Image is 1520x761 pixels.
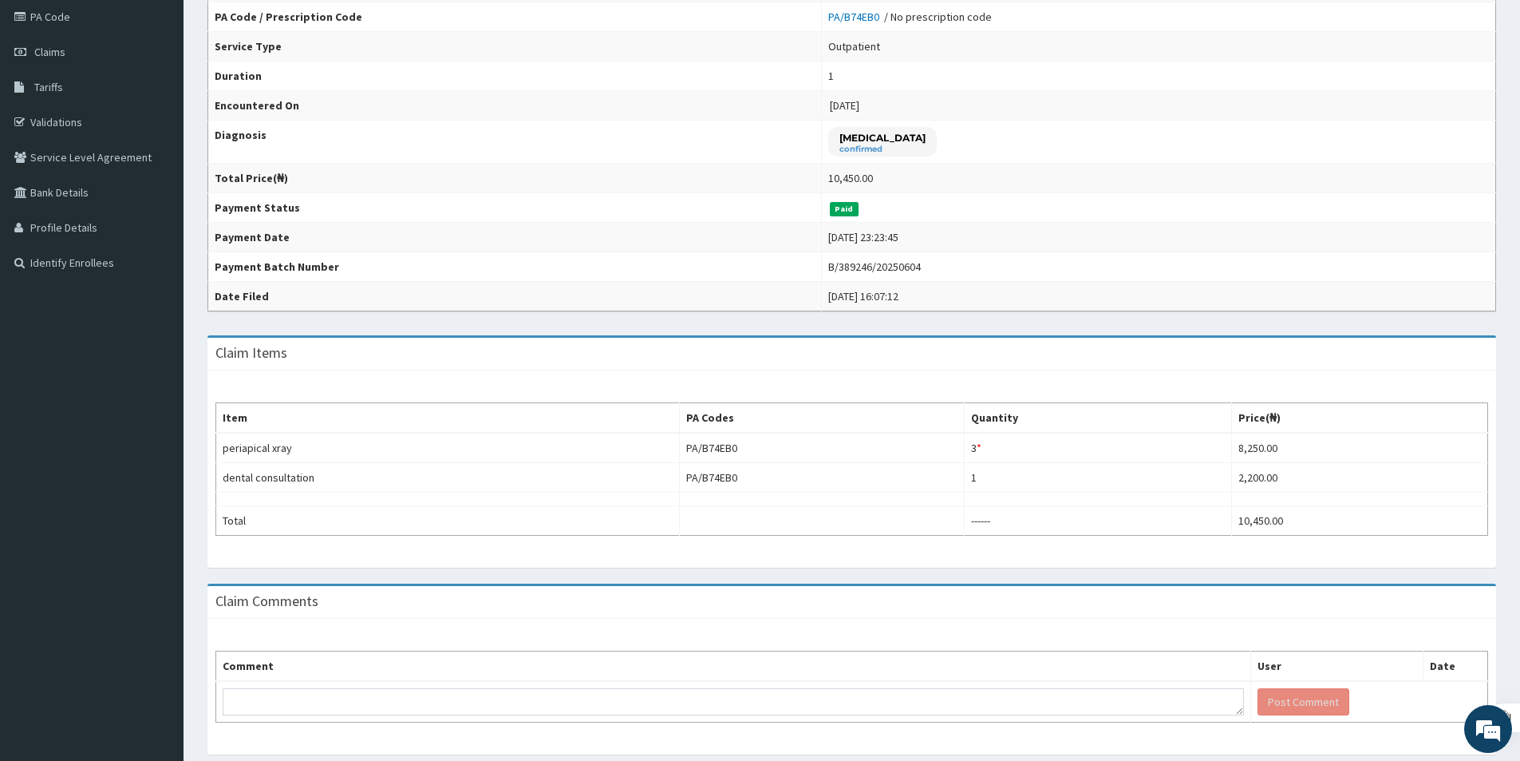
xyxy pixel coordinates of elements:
div: Outpatient [828,38,880,54]
span: Paid [830,202,859,216]
td: dental consultation [216,463,680,493]
td: PA/B74EB0 [680,463,965,493]
th: Comment [216,652,1251,682]
div: 1 [828,68,834,84]
th: PA Code / Prescription Code [208,2,822,32]
span: Tariffs [34,80,63,94]
td: 8,250.00 [1231,433,1487,463]
th: Duration [208,61,822,91]
td: ------ [964,506,1231,536]
th: Payment Batch Number [208,252,822,282]
div: Minimize live chat window [262,8,300,46]
span: We're online! [93,201,220,363]
td: Total [216,506,680,536]
th: Diagnosis [208,121,822,164]
td: 10,450.00 [1231,506,1487,536]
td: periapical xray [216,433,680,463]
small: confirmed [839,145,926,153]
th: Payment Date [208,223,822,252]
td: PA/B74EB0 [680,433,965,463]
th: PA Codes [680,403,965,434]
td: 1 [964,463,1231,493]
td: 3 [964,433,1231,463]
h3: Claim Comments [215,594,318,608]
th: Quantity [964,403,1231,434]
th: User [1250,652,1423,682]
th: Payment Status [208,193,822,223]
td: 2,200.00 [1231,463,1487,493]
th: Total Price(₦) [208,164,822,193]
div: Chat with us now [83,89,268,110]
img: d_794563401_company_1708531726252_794563401 [30,80,65,120]
span: Claims [34,45,65,59]
div: [DATE] 16:07:12 [828,288,898,304]
button: Post Comment [1257,688,1349,715]
th: Encountered On [208,91,822,121]
th: Item [216,403,680,434]
span: [DATE] [830,98,859,113]
a: PA/B74EB0 [828,10,884,24]
div: / No prescription code [828,9,992,25]
h3: Claim Items [215,346,287,360]
th: Date [1423,652,1488,682]
div: [DATE] 23:23:45 [828,229,898,245]
p: [MEDICAL_DATA] [839,131,926,145]
textarea: Type your message and hit 'Enter' [8,436,304,492]
th: Date Filed [208,282,822,311]
div: 10,450.00 [828,170,873,186]
th: Service Type [208,32,822,61]
div: B/389246/20250604 [828,259,921,275]
th: Price(₦) [1231,403,1487,434]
